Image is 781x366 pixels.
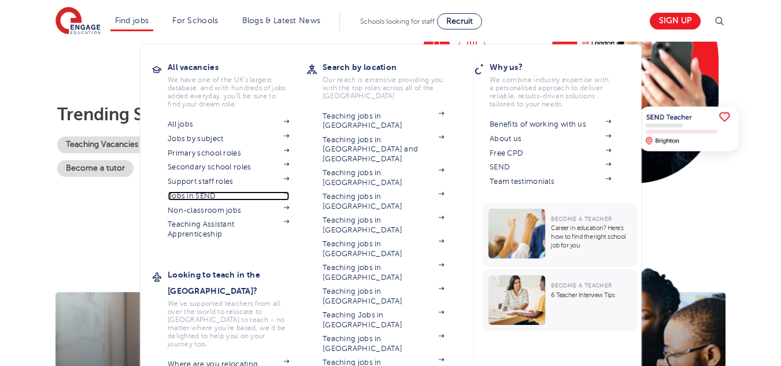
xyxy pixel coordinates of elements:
p: 6 Teacher Interview Tips [551,291,631,300]
h3: All vacancies [168,59,306,75]
a: Teaching jobs in [GEOGRAPHIC_DATA] [323,239,444,258]
a: Benefits of working with us [490,120,611,129]
a: Teaching jobs in [GEOGRAPHIC_DATA] [323,168,444,187]
a: Become a Teacher6 Teacher Interview Tips [482,269,640,331]
a: Why us?We combine industry expertise with a personalised approach to deliver reliable, results-dr... [490,59,628,108]
a: Non-classroom jobs [168,206,289,215]
a: Jobs in SEND [168,191,289,201]
a: Support staff roles [168,177,289,186]
span: Recruit [446,17,473,25]
span: Become a Teacher [551,282,612,289]
img: Engage Education [55,7,101,36]
p: Career in education? Here’s how to find the right school job for you [551,224,631,250]
a: Teaching jobs in [GEOGRAPHIC_DATA] [323,216,444,235]
a: SEND [490,162,611,172]
p: We have one of the UK's largest database. and with hundreds of jobs added everyday. you'll be sur... [168,76,289,108]
a: For Schools [172,16,218,25]
a: Sign up [650,13,701,29]
a: Teaching jobs in [GEOGRAPHIC_DATA] [323,334,444,353]
a: Looking to teach in the [GEOGRAPHIC_DATA]?We've supported teachers from all over the world to rel... [168,267,306,348]
a: Team testimonials [490,177,611,186]
a: Free CPD [490,149,611,158]
a: Become a TeacherCareer in education? Here’s how to find the right school job for you [482,203,640,267]
a: Secondary school roles [168,162,289,172]
h3: Looking to teach in the [GEOGRAPHIC_DATA]? [168,267,306,299]
a: Teaching jobs in [GEOGRAPHIC_DATA] [323,112,444,131]
p: Our reach is extensive providing you with the top roles across all of the [GEOGRAPHIC_DATA] [323,76,444,100]
a: Teaching jobs in [GEOGRAPHIC_DATA] [323,263,444,282]
a: Teaching jobs in [GEOGRAPHIC_DATA] [323,287,444,306]
p: We combine industry expertise with a personalised approach to deliver reliable, results-driven so... [490,76,611,108]
a: All jobs [168,120,289,129]
h3: Search by location [323,59,461,75]
a: Primary school roles [168,149,289,158]
a: Blogs & Latest News [242,16,321,25]
span: Become a Teacher [551,216,612,222]
a: All vacanciesWe have one of the UK's largest database. and with hundreds of jobs added everyday. ... [168,59,306,108]
a: Teaching Vacancies [57,136,147,153]
a: Teaching jobs in [GEOGRAPHIC_DATA] [323,192,444,211]
a: Recruit [437,13,482,29]
span: Schools looking for staff [360,17,435,25]
p: We've supported teachers from all over the world to relocate to [GEOGRAPHIC_DATA] to teach - no m... [168,300,289,348]
a: Find jobs [115,16,149,25]
a: Teaching Assistant Apprenticeship [168,220,289,239]
a: About us [490,134,611,143]
a: Search by locationOur reach is extensive providing you with the top roles across all of the [GEOG... [323,59,461,100]
h3: Why us? [490,59,628,75]
a: Teaching jobs in [GEOGRAPHIC_DATA] and [GEOGRAPHIC_DATA] [323,135,444,164]
a: Jobs by subject [168,134,289,143]
a: Become a tutor [57,160,134,177]
a: Teaching Jobs in [GEOGRAPHIC_DATA] [323,310,444,330]
p: Trending searches [57,104,524,125]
